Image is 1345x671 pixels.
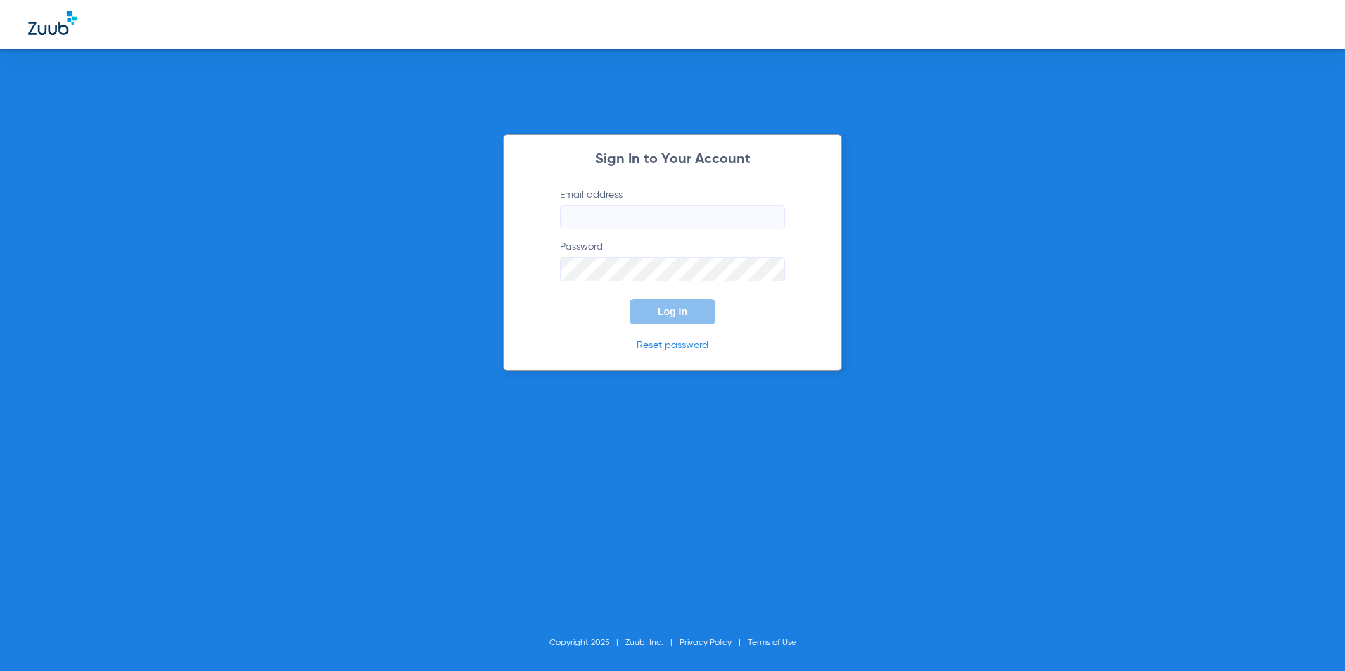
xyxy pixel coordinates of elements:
h2: Sign In to Your Account [539,153,806,167]
span: Log In [658,306,687,317]
a: Reset password [637,340,708,350]
a: Privacy Policy [680,639,732,647]
a: Terms of Use [748,639,796,647]
input: Password [560,257,785,281]
li: Zuub, Inc. [625,636,680,650]
button: Log In [630,299,715,324]
label: Email address [560,188,785,229]
li: Copyright 2025 [549,636,625,650]
img: Zuub Logo [28,11,77,35]
input: Email address [560,205,785,229]
label: Password [560,240,785,281]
